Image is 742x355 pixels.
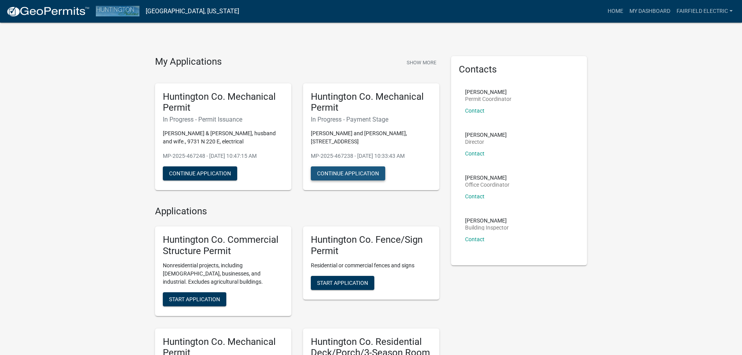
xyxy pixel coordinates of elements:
h5: Huntington Co. Mechanical Permit [311,91,432,114]
h6: In Progress - Permit Issuance [163,116,284,123]
button: Continue Application [311,166,385,180]
p: [PERSON_NAME] [465,175,509,180]
p: Nonresidential projects, including [DEMOGRAPHIC_DATA], businesses, and industrial. Excludes agric... [163,261,284,286]
p: Residential or commercial fences and signs [311,261,432,270]
span: Start Application [317,279,368,286]
a: Contact [465,236,485,242]
a: Home [605,4,626,19]
h4: My Applications [155,56,222,68]
img: Huntington County, Indiana [96,6,139,16]
h6: In Progress - Payment Stage [311,116,432,123]
p: [PERSON_NAME] [465,218,509,223]
button: Continue Application [163,166,237,180]
a: Contact [465,150,485,157]
p: [PERSON_NAME] [465,89,511,95]
p: [PERSON_NAME] & [PERSON_NAME], husband and wife., 9731 N 220 E, electrical [163,129,284,146]
h4: Applications [155,206,439,217]
a: Contact [465,193,485,200]
h5: Contacts [459,64,580,75]
button: Start Application [163,292,226,306]
p: Office Coordinator [465,182,509,187]
p: Director [465,139,507,145]
a: Contact [465,108,485,114]
span: Start Application [169,296,220,302]
p: Permit Coordinator [465,96,511,102]
h5: Huntington Co. Commercial Structure Permit [163,234,284,257]
p: MP-2025-467248 - [DATE] 10:47:15 AM [163,152,284,160]
p: [PERSON_NAME] and [PERSON_NAME], [STREET_ADDRESS] [311,129,432,146]
p: Building Inspector [465,225,509,230]
a: [GEOGRAPHIC_DATA], [US_STATE] [146,5,239,18]
a: My Dashboard [626,4,673,19]
a: Fairfield Electric [673,4,736,19]
button: Start Application [311,276,374,290]
p: MP-2025-467238 - [DATE] 10:33:43 AM [311,152,432,160]
p: [PERSON_NAME] [465,132,507,138]
button: Show More [404,56,439,69]
h5: Huntington Co. Fence/Sign Permit [311,234,432,257]
h5: Huntington Co. Mechanical Permit [163,91,284,114]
